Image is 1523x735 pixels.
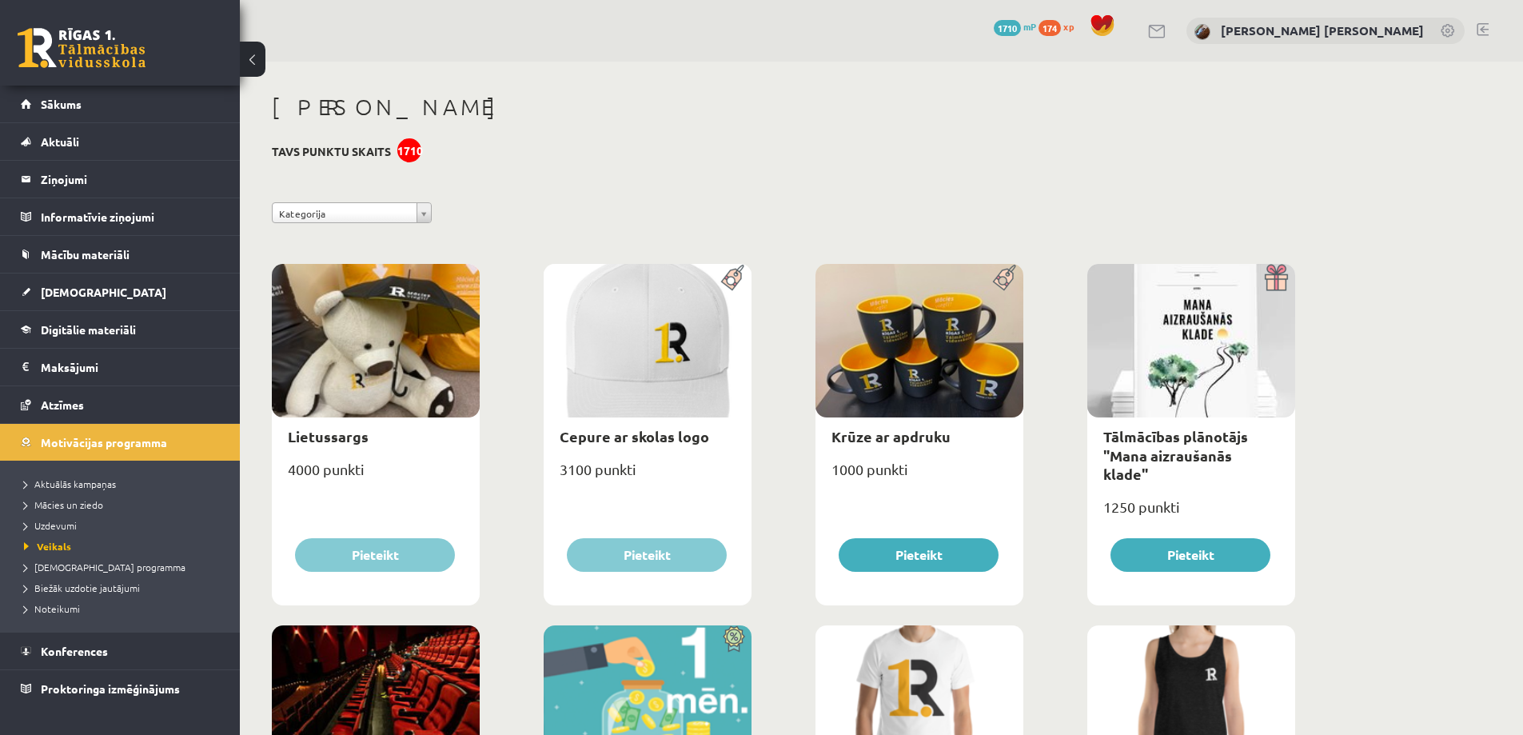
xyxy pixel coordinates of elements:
[716,625,752,653] img: Atlaide
[41,644,108,658] span: Konferences
[1039,20,1082,33] a: 174 xp
[24,581,224,595] a: Biežāk uzdotie jautājumi
[1087,493,1295,533] div: 1250 punkti
[21,311,220,348] a: Digitālie materiāli
[41,285,166,299] span: [DEMOGRAPHIC_DATA]
[987,264,1023,291] img: Populāra prece
[295,538,455,572] button: Pieteikt
[41,397,84,412] span: Atzīmes
[21,198,220,235] a: Informatīvie ziņojumi
[41,97,82,111] span: Sākums
[1194,24,1210,40] img: Endija Iveta Žagata
[994,20,1021,36] span: 1710
[397,138,421,162] div: 1710
[839,538,999,572] button: Pieteikt
[279,203,410,224] span: Kategorija
[41,161,220,198] legend: Ziņojumi
[272,94,1295,121] h1: [PERSON_NAME]
[41,322,136,337] span: Digitālie materiāli
[1039,20,1061,36] span: 174
[21,633,220,669] a: Konferences
[24,601,224,616] a: Noteikumi
[272,145,391,158] h3: Tavs punktu skaits
[21,161,220,198] a: Ziņojumi
[1103,427,1248,483] a: Tālmācības plānotājs "Mana aizraušanās klade"
[567,538,727,572] button: Pieteikt
[21,123,220,160] a: Aktuāli
[21,274,220,310] a: [DEMOGRAPHIC_DATA]
[24,477,224,491] a: Aktuālās kampaņas
[41,349,220,385] legend: Maksājumi
[21,86,220,122] a: Sākums
[831,427,951,445] a: Krūze ar apdruku
[24,540,71,553] span: Veikals
[288,427,369,445] a: Lietussargs
[1110,538,1270,572] button: Pieteikt
[21,670,220,707] a: Proktoringa izmēģinājums
[24,561,185,573] span: [DEMOGRAPHIC_DATA] programma
[41,247,130,262] span: Mācību materiāli
[272,202,432,223] a: Kategorija
[815,456,1023,496] div: 1000 punkti
[272,456,480,496] div: 4000 punkti
[24,519,77,532] span: Uzdevumi
[716,264,752,291] img: Populāra prece
[24,602,80,615] span: Noteikumi
[24,560,224,574] a: [DEMOGRAPHIC_DATA] programma
[24,518,224,533] a: Uzdevumi
[1023,20,1036,33] span: mP
[24,539,224,553] a: Veikals
[21,236,220,273] a: Mācību materiāli
[994,20,1036,33] a: 1710 mP
[21,424,220,461] a: Motivācijas programma
[21,386,220,423] a: Atzīmes
[544,456,752,496] div: 3100 punkti
[24,581,140,594] span: Biežāk uzdotie jautājumi
[560,427,709,445] a: Cepure ar skolas logo
[41,134,79,149] span: Aktuāli
[1063,20,1074,33] span: xp
[18,28,146,68] a: Rīgas 1. Tālmācības vidusskola
[24,477,116,490] span: Aktuālās kampaņas
[24,497,224,512] a: Mācies un ziedo
[41,681,180,696] span: Proktoringa izmēģinājums
[24,498,103,511] span: Mācies un ziedo
[41,198,220,235] legend: Informatīvie ziņojumi
[21,349,220,385] a: Maksājumi
[41,435,167,449] span: Motivācijas programma
[1221,22,1424,38] a: [PERSON_NAME] [PERSON_NAME]
[1259,264,1295,291] img: Dāvana ar pārsteigumu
